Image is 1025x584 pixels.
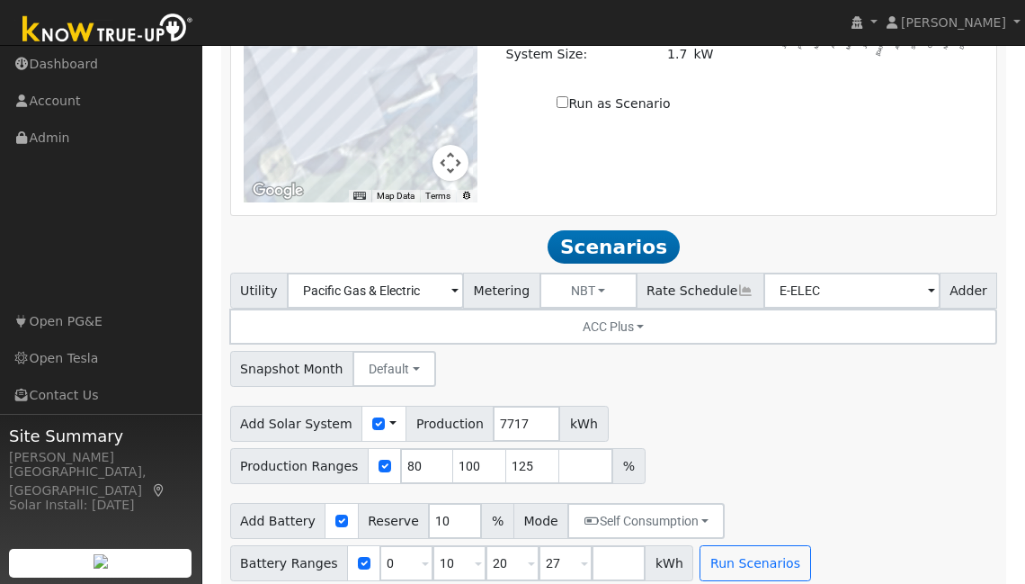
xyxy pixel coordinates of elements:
span: kWh [559,406,608,442]
div: [GEOGRAPHIC_DATA], [GEOGRAPHIC_DATA] [9,463,192,500]
text: Sep [911,40,920,50]
span: kWh [645,545,693,581]
button: Self Consumption [567,503,725,539]
td: 1.7 [639,41,691,67]
span: Site Summary [9,424,192,448]
span: Production Ranges [230,448,369,484]
button: NBT [539,273,637,309]
td: System Size: [503,41,639,67]
span: Add Solar System [230,406,363,442]
span: % [481,503,513,539]
button: Map Data [377,190,414,202]
input: Select a Rate Schedule [763,273,940,309]
text: Jan [781,40,789,49]
img: retrieve [94,554,108,569]
span: Battery Ranges [230,545,349,581]
td: kW [691,41,725,67]
a: Report errors in the road map or imagery to Google [461,191,472,201]
text: Aug [895,40,904,50]
span: % [612,448,645,484]
input: Run as Scenario [557,96,568,108]
text: Dec [959,40,968,50]
a: Terms [425,191,450,201]
span: Add Battery [230,503,326,539]
button: Default [352,351,436,387]
text: Feb [797,40,806,50]
a: Open this area in Google Maps (opens a new window) [248,179,307,202]
img: Google [248,179,307,202]
span: Mode [513,503,568,539]
span: [PERSON_NAME] [901,15,1006,30]
text: [DATE] [875,40,887,57]
text: Jun [862,40,870,49]
span: Rate Schedule [637,273,764,309]
button: Run Scenarios [700,545,810,581]
button: ACC Plus [229,309,998,345]
div: [PERSON_NAME] [9,448,192,467]
text: May [845,40,854,51]
span: Adder [940,273,998,309]
span: Metering [463,273,540,309]
text: Nov [943,40,952,50]
label: Run as Scenario [557,94,670,113]
span: Snapshot Month [230,351,354,387]
span: Reserve [358,503,430,539]
text: Oct [927,40,935,49]
span: Utility [230,273,289,309]
text: Apr [830,40,838,49]
button: Keyboard shortcuts [353,190,366,202]
text: Mar [813,40,822,50]
input: Select a Utility [287,273,464,309]
div: Solar Install: [DATE] [9,496,192,515]
span: Scenarios [548,230,680,264]
span: Production [406,406,494,442]
img: Know True-Up [13,10,202,50]
a: Map [151,483,167,498]
button: Map camera controls [432,145,468,181]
